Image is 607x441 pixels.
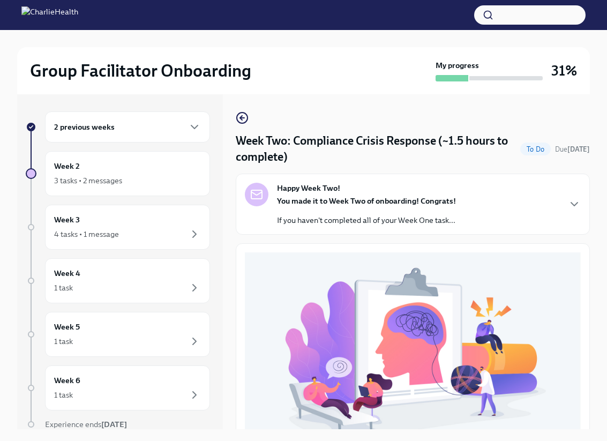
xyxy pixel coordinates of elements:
[54,336,73,347] div: 1 task
[54,321,80,333] h6: Week 5
[26,205,210,250] a: Week 34 tasks • 1 message
[26,258,210,303] a: Week 41 task
[101,420,127,429] strong: [DATE]
[54,160,80,172] h6: Week 2
[567,145,590,153] strong: [DATE]
[26,365,210,410] a: Week 61 task
[26,151,210,196] a: Week 23 tasks • 2 messages
[54,267,80,279] h6: Week 4
[26,312,210,357] a: Week 51 task
[520,145,551,153] span: To Do
[54,214,80,226] h6: Week 3
[436,60,479,71] strong: My progress
[30,60,251,81] h2: Group Facilitator Onboarding
[277,196,456,206] strong: You made it to Week Two of onboarding! Congrats!
[21,6,78,24] img: CharlieHealth
[54,282,73,293] div: 1 task
[54,229,119,240] div: 4 tasks • 1 message
[54,121,115,133] h6: 2 previous weeks
[54,390,73,400] div: 1 task
[45,420,127,429] span: Experience ends
[555,145,590,153] span: Due
[54,375,80,386] h6: Week 6
[45,111,210,143] div: 2 previous weeks
[551,61,577,80] h3: 31%
[236,133,516,165] h4: Week Two: Compliance Crisis Response (~1.5 hours to complete)
[555,144,590,154] span: September 16th, 2025 09:00
[277,215,456,226] p: If you haven't completed all of your Week One task...
[54,175,122,186] div: 3 tasks • 2 messages
[277,183,340,193] strong: Happy Week Two!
